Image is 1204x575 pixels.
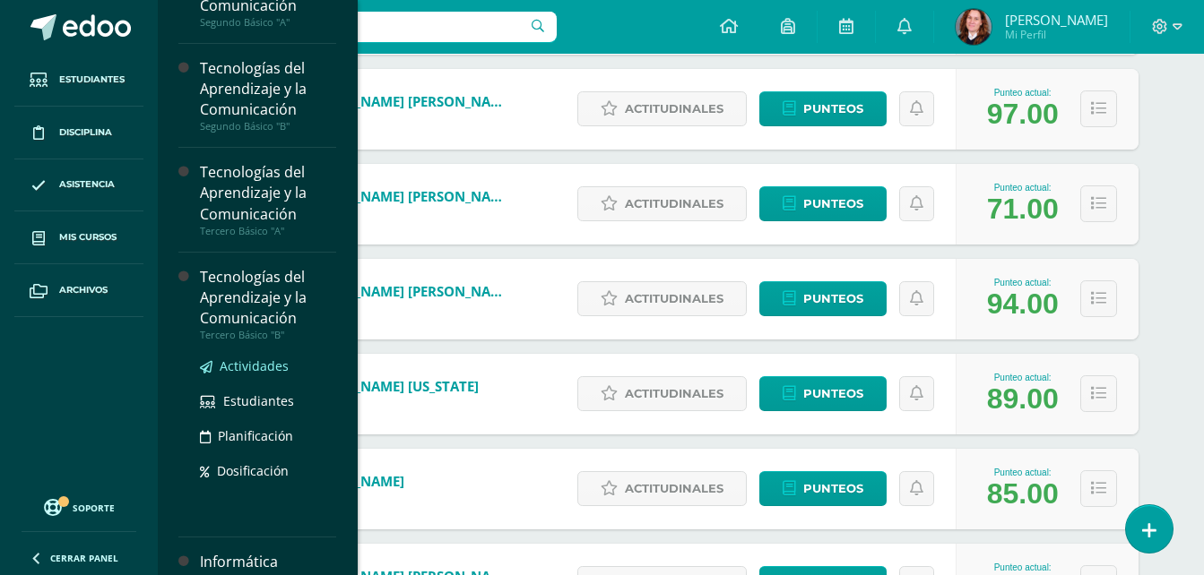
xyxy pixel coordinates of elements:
div: 94.00 [987,287,1059,321]
span: Disciplina [59,125,112,140]
div: Segundo Básico "B" [200,120,336,133]
span: Punteos [803,282,863,315]
span: Cerrar panel [50,552,118,564]
a: [PERSON_NAME] [US_STATE] [298,377,479,395]
span: 20190066 [298,110,513,125]
div: Punteo actual: [987,278,1059,287]
div: Punteo actual: [987,183,1059,193]
a: Tecnologías del Aprendizaje y la ComunicaciónTercero Básico "B" [200,267,336,341]
div: Punteo actual: [987,88,1059,98]
div: 85.00 [987,477,1059,511]
span: Mis cursos [59,230,117,245]
a: Actividades [200,356,336,376]
div: Punteo actual: [987,562,1059,572]
div: Tecnologías del Aprendizaje y la Comunicación [200,267,336,329]
span: Asistencia [59,177,115,192]
span: Punteos [803,377,863,410]
span: Dosificación [217,462,289,479]
a: Estudiantes [14,54,143,107]
span: Mi Perfil [1005,27,1108,42]
span: Actividades [220,357,289,374]
a: Disciplina [14,107,143,159]
input: Busca un usuario... [169,12,557,42]
span: Punteos [803,187,863,220]
div: Punteo actual: [987,468,1059,477]
a: [PERSON_NAME] [PERSON_NAME] [298,282,513,300]
a: Actitudinales [577,376,747,411]
div: Tercero Básico "B" [200,329,336,341]
span: Punteos [803,92,863,125]
span: Actitudinales [625,282,723,315]
a: Actitudinales [577,471,747,506]
a: Punteos [759,281,887,316]
a: Mis cursos [14,211,143,264]
a: [PERSON_NAME] [PERSON_NAME] [298,92,513,110]
a: Soporte [22,494,136,519]
a: Estudiantes [200,390,336,411]
a: Asistencia [14,159,143,212]
span: Actitudinales [625,377,723,410]
a: Punteos [759,186,887,221]
a: Tecnologías del Aprendizaje y la ComunicaciónTercero Básico "A" [200,162,336,236]
a: Actitudinales [577,281,747,316]
span: 20190067 [298,205,513,220]
span: Estudiantes [223,392,294,409]
div: Tercero Básico "A" [200,225,336,237]
img: fd0864b42e40efb0ca870be3ccd70d1f.png [956,9,992,45]
span: Estudiantes [59,73,125,87]
div: Punteo actual: [987,373,1059,382]
a: Punteos [759,91,887,126]
div: Segundo Básico "A" [200,16,336,29]
span: 20250053 [298,395,479,410]
span: Actitudinales [625,92,723,125]
span: Punteos [803,472,863,505]
a: Dosificación [200,460,336,481]
span: Archivos [59,283,108,297]
a: Planificación [200,425,336,446]
a: Actitudinales [577,186,747,221]
span: 20250057 [298,300,513,315]
a: Punteos [759,471,887,506]
a: Tecnologías del Aprendizaje y la ComunicaciónSegundo Básico "B" [200,58,336,133]
div: 71.00 [987,193,1059,226]
span: Actitudinales [625,472,723,505]
div: 97.00 [987,98,1059,131]
div: Tecnologías del Aprendizaje y la Comunicación [200,162,336,224]
a: [PERSON_NAME] [PERSON_NAME] [298,187,513,205]
a: Archivos [14,264,143,317]
a: Actitudinales [577,91,747,126]
span: Planificación [218,427,293,444]
span: [PERSON_NAME] [1005,11,1108,29]
span: Actitudinales [625,187,723,220]
div: 89.00 [987,382,1059,416]
a: Punteos [759,376,887,411]
div: Tecnologías del Aprendizaje y la Comunicación [200,58,336,120]
span: Soporte [73,502,115,514]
